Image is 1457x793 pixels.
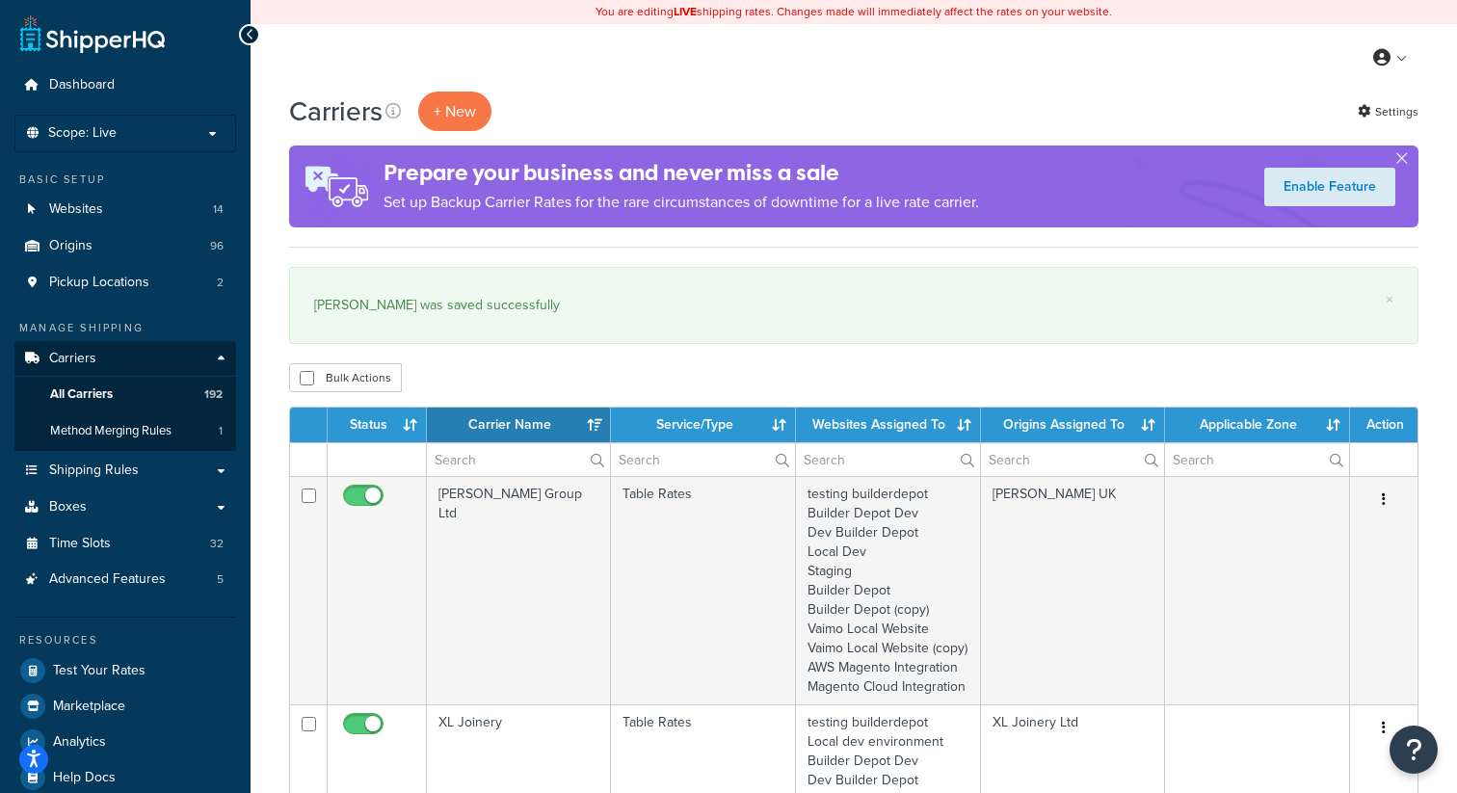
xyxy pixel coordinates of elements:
a: Dashboard [14,67,236,103]
li: Time Slots [14,526,236,562]
span: Marketplace [53,699,125,715]
span: Origins [49,238,93,254]
a: Boxes [14,489,236,525]
a: Websites 14 [14,192,236,227]
b: LIVE [674,3,697,20]
div: Basic Setup [14,172,236,188]
span: 2 [217,275,224,291]
li: All Carriers [14,377,236,412]
a: ShipperHQ Home [20,14,165,53]
div: Manage Shipping [14,320,236,336]
th: Origins Assigned To: activate to sort column ascending [981,408,1166,442]
td: Table Rates [611,476,795,704]
button: Open Resource Center [1390,726,1438,774]
span: All Carriers [50,386,113,403]
span: Advanced Features [49,571,166,588]
span: 32 [210,536,224,552]
input: Search [796,443,980,476]
span: Carriers [49,351,96,367]
span: Method Merging Rules [50,423,172,439]
li: Websites [14,192,236,227]
span: Shipping Rules [49,463,139,479]
a: Carriers [14,341,236,377]
a: Advanced Features 5 [14,562,236,597]
li: Origins [14,228,236,264]
input: Search [427,443,610,476]
span: Pickup Locations [49,275,149,291]
td: [PERSON_NAME] Group Ltd [427,476,611,704]
span: Test Your Rates [53,663,146,679]
span: Dashboard [49,77,115,93]
a: Time Slots 32 [14,526,236,562]
li: Method Merging Rules [14,413,236,449]
img: ad-rules-rateshop-fe6ec290ccb7230408bd80ed9643f0289d75e0ffd9eb532fc0e269fcd187b520.png [289,145,384,227]
a: Enable Feature [1264,168,1395,206]
a: Test Your Rates [14,653,236,688]
span: Websites [49,201,103,218]
a: All Carriers 192 [14,377,236,412]
a: Method Merging Rules 1 [14,413,236,449]
a: Shipping Rules [14,453,236,489]
a: × [1386,292,1393,307]
th: Status: activate to sort column ascending [328,408,427,442]
span: Analytics [53,734,106,751]
li: Pickup Locations [14,265,236,301]
div: Resources [14,632,236,648]
span: 192 [204,386,223,403]
button: + New [418,92,491,131]
th: Applicable Zone: activate to sort column ascending [1165,408,1350,442]
span: 14 [213,201,224,218]
button: Bulk Actions [289,363,402,392]
td: [PERSON_NAME] UK [981,476,1166,704]
a: Settings [1358,98,1418,125]
li: Advanced Features [14,562,236,597]
input: Search [611,443,794,476]
th: Service/Type: activate to sort column ascending [611,408,795,442]
th: Action [1350,408,1417,442]
span: 96 [210,238,224,254]
h4: Prepare your business and never miss a sale [384,157,979,189]
span: Boxes [49,499,87,515]
a: Analytics [14,725,236,759]
span: Help Docs [53,770,116,786]
span: Time Slots [49,536,111,552]
th: Websites Assigned To: activate to sort column ascending [796,408,981,442]
td: testing builderdepot Builder Depot Dev Dev Builder Depot Local Dev Staging Builder Depot Builder ... [796,476,981,704]
li: Carriers [14,341,236,451]
span: Scope: Live [48,125,117,142]
a: Origins 96 [14,228,236,264]
span: 5 [217,571,224,588]
span: 1 [219,423,223,439]
a: Marketplace [14,689,236,724]
h1: Carriers [289,93,383,130]
th: Carrier Name: activate to sort column ascending [427,408,611,442]
a: Pickup Locations 2 [14,265,236,301]
div: [PERSON_NAME] was saved successfully [314,292,1393,319]
input: Search [981,443,1165,476]
input: Search [1165,443,1349,476]
p: Set up Backup Carrier Rates for the rare circumstances of downtime for a live rate carrier. [384,189,979,216]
